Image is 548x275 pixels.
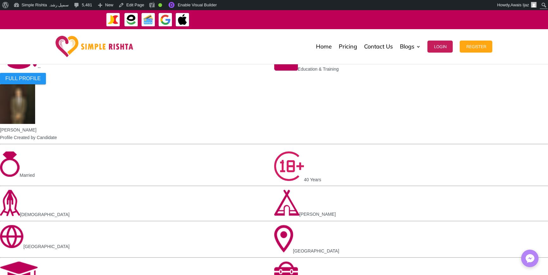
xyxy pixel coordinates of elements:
span: [GEOGRAPHIC_DATA] [293,248,339,253]
span: Married [20,173,35,178]
button: Login [427,41,453,53]
span: [PERSON_NAME] [299,212,336,217]
img: Credit Cards [141,13,155,27]
a: Register [460,31,492,62]
span: Awais Ijaz [511,3,529,7]
a: Home [316,31,331,62]
img: Messenger [524,252,536,265]
span: Education & Training [298,67,339,72]
a: Blogs [400,31,420,62]
div: Good [158,3,162,7]
img: ApplePay-icon [175,13,190,27]
img: JazzCash-icon [106,13,120,27]
button: Register [460,41,492,53]
a: Login [427,31,453,62]
img: EasyPaisa-icon [124,13,138,27]
a: Pricing [338,31,357,62]
span: 40 Years [304,177,321,182]
span: [GEOGRAPHIC_DATA] [23,244,70,249]
a: Contact Us [364,31,393,62]
span: -- [38,65,41,70]
img: GooglePay-icon [158,13,173,27]
span: FULL PROFILE [5,76,41,81]
span: [DEMOGRAPHIC_DATA] [20,212,70,217]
